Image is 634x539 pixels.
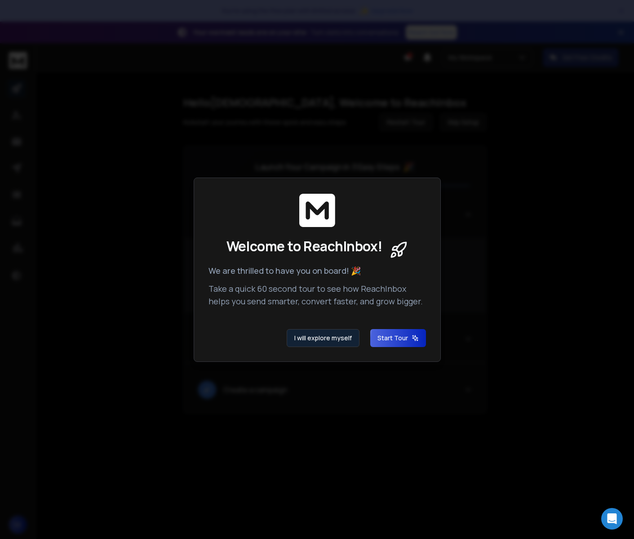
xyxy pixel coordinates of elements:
[208,282,426,307] p: Take a quick 60 second tour to see how ReachInbox helps you send smarter, convert faster, and gro...
[377,334,419,343] span: Start Tour
[226,238,382,254] span: Welcome to ReachInbox!
[287,329,359,347] button: I will explore myself
[208,264,426,277] p: We are thrilled to have you on board! 🎉
[601,508,623,530] div: Open Intercom Messenger
[370,329,426,347] button: Start Tour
